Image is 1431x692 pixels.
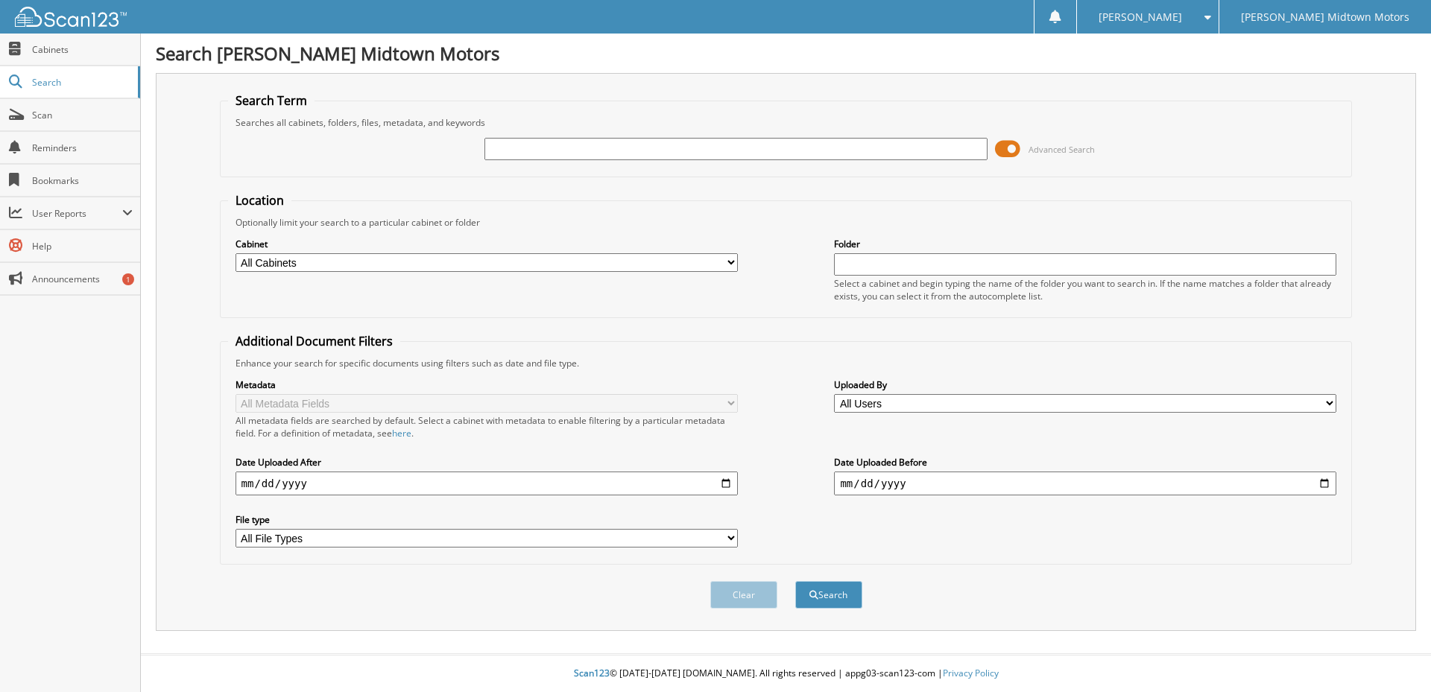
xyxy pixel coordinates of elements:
[228,92,315,109] legend: Search Term
[32,43,133,56] span: Cabinets
[834,472,1336,495] input: end
[236,378,738,391] label: Metadata
[32,273,133,285] span: Announcements
[834,378,1336,391] label: Uploaded By
[228,357,1345,369] div: Enhance your search for specific documents using filters such as date and file type.
[1356,620,1431,692] iframe: Chat Widget
[156,41,1416,66] h1: Search [PERSON_NAME] Midtown Motors
[1029,144,1095,155] span: Advanced Search
[574,667,610,679] span: Scan123
[1099,13,1182,22] span: [PERSON_NAME]
[228,216,1345,229] div: Optionally limit your search to a particular cabinet or folder
[141,656,1431,692] div: © [DATE]-[DATE] [DOMAIN_NAME]. All rights reserved | appg03-scan123-com |
[32,207,122,220] span: User Reports
[32,240,133,253] span: Help
[236,414,738,439] div: All metadata fields are searched by default. Select a cabinet with metadata to enable filtering b...
[228,116,1345,129] div: Searches all cabinets, folders, files, metadata, and keywords
[32,76,130,89] span: Search
[392,427,411,439] a: here
[236,238,738,250] label: Cabinet
[236,456,738,469] label: Date Uploaded After
[32,109,133,121] span: Scan
[32,142,133,154] span: Reminders
[834,277,1336,302] div: Select a cabinet and begin typing the name of the folder you want to search in. If the name match...
[236,513,738,526] label: File type
[834,456,1336,469] label: Date Uploaded Before
[1241,13,1409,22] span: [PERSON_NAME] Midtown Motors
[236,472,738,495] input: start
[228,333,400,349] legend: Additional Document Filters
[122,273,134,285] div: 1
[15,7,127,27] img: scan123-logo-white.svg
[32,174,133,187] span: Bookmarks
[834,238,1336,250] label: Folder
[795,581,862,609] button: Search
[943,667,999,679] a: Privacy Policy
[228,192,291,209] legend: Location
[710,581,777,609] button: Clear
